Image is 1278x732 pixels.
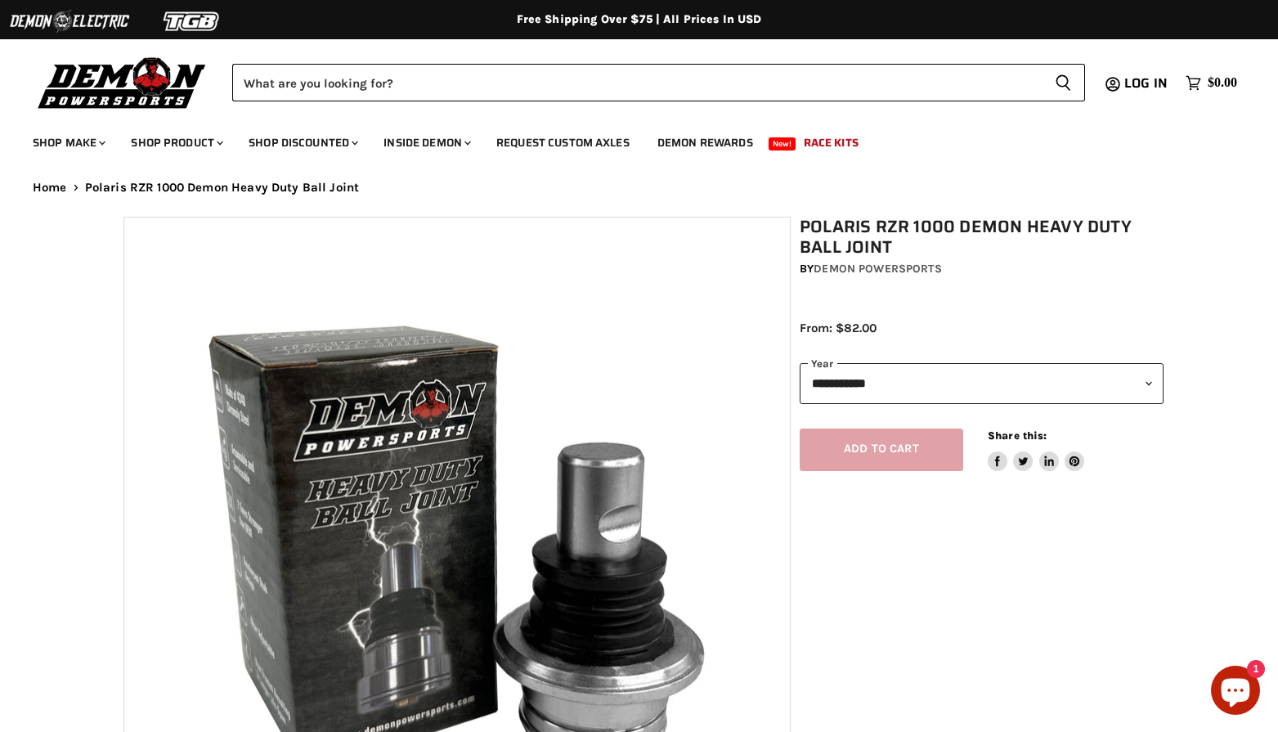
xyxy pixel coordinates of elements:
h1: Polaris RZR 1000 Demon Heavy Duty Ball Joint [800,217,1164,258]
a: Request Custom Axles [484,126,642,159]
a: Shop Make [20,126,115,159]
button: Search [1042,64,1085,101]
div: by [800,260,1164,278]
span: From: $82.00 [800,321,877,335]
a: Shop Product [119,126,233,159]
span: Share this: [988,429,1047,442]
img: TGB Logo 2 [131,6,253,37]
a: Demon Rewards [645,126,765,159]
span: New! [769,137,796,150]
a: Home [33,181,67,195]
a: Race Kits [791,126,871,159]
a: $0.00 [1177,71,1245,95]
form: Product [232,64,1085,101]
ul: Main menu [20,119,1233,159]
aside: Share this: [988,429,1085,472]
span: Polaris RZR 1000 Demon Heavy Duty Ball Joint [85,181,360,195]
a: Log in [1117,76,1177,91]
a: Demon Powersports [814,262,941,276]
select: year [800,363,1164,403]
a: Inside Demon [371,126,481,159]
input: Search [232,64,1042,101]
a: Shop Discounted [236,126,368,159]
span: $0.00 [1208,75,1237,91]
span: Log in [1124,73,1168,93]
inbox-online-store-chat: Shopify online store chat [1206,666,1265,719]
img: Demon Electric Logo 2 [8,6,131,37]
img: Demon Powersports [33,53,212,111]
